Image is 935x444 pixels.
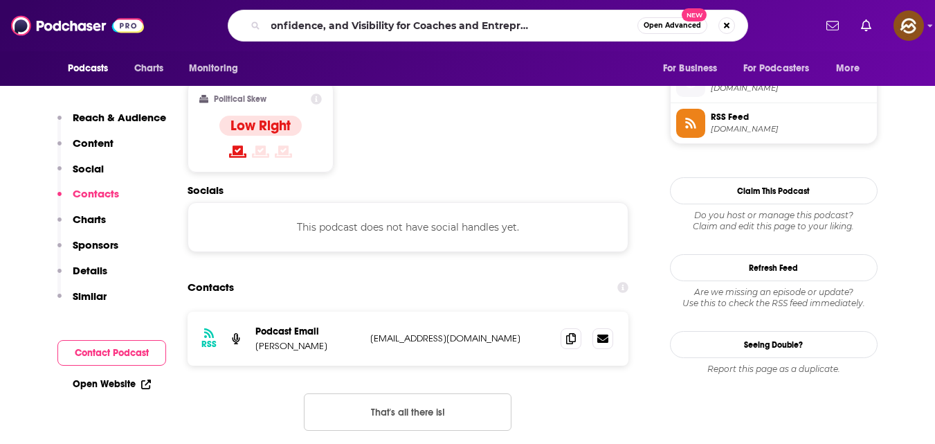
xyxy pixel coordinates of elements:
button: Open AdvancedNew [637,17,707,34]
button: Social [57,162,104,188]
button: Reach & Audience [57,111,166,136]
button: open menu [826,55,877,82]
span: For Podcasters [743,59,810,78]
button: Charts [57,213,106,238]
h2: Socials [188,184,629,197]
span: Logged in as hey85204 [893,10,924,41]
div: Search podcasts, credits, & more... [228,10,748,42]
a: Charts [125,55,172,82]
button: Nothing here. [304,393,511,431]
button: Content [57,136,114,162]
p: Sponsors [73,238,118,251]
input: Search podcasts, credits, & more... [266,15,637,37]
button: Details [57,264,107,290]
span: RSS Feed [711,111,871,123]
button: Contact Podcast [57,340,166,366]
a: Open Website [73,378,151,390]
button: Similar [57,290,107,315]
p: Contacts [73,187,119,200]
span: New [682,8,707,21]
img: Podchaser - Follow, Share and Rate Podcasts [11,12,144,39]
button: open menu [179,55,256,82]
span: Charts [134,59,164,78]
span: Do you host or manage this podcast? [670,210,878,221]
button: open menu [653,55,735,82]
button: Show profile menu [893,10,924,41]
p: Social [73,162,104,175]
span: Open Advanced [644,22,701,29]
button: Sponsors [57,238,118,264]
h2: Contacts [188,274,234,301]
div: Are we missing an episode or update? Use this to check the RSS feed immediately. [670,287,878,309]
h2: Political Skew [214,94,266,104]
a: Seeing Double? [670,331,878,358]
button: Claim This Podcast [670,177,878,204]
a: RSS Feed[DOMAIN_NAME] [676,109,871,138]
div: This podcast does not have social handles yet. [188,202,629,252]
img: User Profile [893,10,924,41]
p: Content [73,136,114,150]
span: podcasters.spotify.com [711,83,871,94]
span: For Business [663,59,718,78]
p: Similar [73,290,107,303]
p: Podcast Email [255,326,359,337]
button: open menu [734,55,830,82]
button: open menu [58,55,127,82]
a: Show notifications dropdown [855,14,877,37]
p: [EMAIL_ADDRESS][DOMAIN_NAME] [370,332,550,344]
span: Monitoring [189,59,238,78]
p: [PERSON_NAME] [255,340,359,352]
div: Claim and edit this page to your liking. [670,210,878,232]
p: Charts [73,213,106,226]
p: Reach & Audience [73,111,166,124]
a: Show notifications dropdown [821,14,844,37]
h4: Low Right [230,117,291,134]
span: More [836,59,860,78]
span: anchor.fm [711,124,871,134]
button: Contacts [57,187,119,213]
span: Podcasts [68,59,109,78]
div: Report this page as a duplicate. [670,364,878,375]
button: Refresh Feed [670,254,878,281]
h3: RSS [201,339,217,350]
p: Details [73,264,107,277]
